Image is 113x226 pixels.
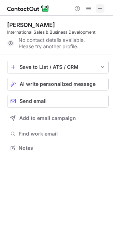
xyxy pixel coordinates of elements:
img: ContactOut v5.3.10 [7,4,50,13]
span: Notes [19,145,106,151]
div: [PERSON_NAME] [7,21,55,28]
span: Add to email campaign [19,115,76,121]
div: No contact details available. Please try another profile. [7,38,109,49]
button: Notes [7,143,109,153]
button: Add to email campaign [7,112,109,125]
div: International Sales & Business Development [7,29,109,35]
span: Find work email [19,131,106,137]
button: save-profile-one-click [7,61,109,73]
button: AI write personalized message [7,78,109,90]
button: Send email [7,95,109,108]
span: AI write personalized message [20,81,96,87]
span: Send email [20,98,47,104]
button: Find work email [7,129,109,139]
div: Save to List / ATS / CRM [20,64,96,70]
